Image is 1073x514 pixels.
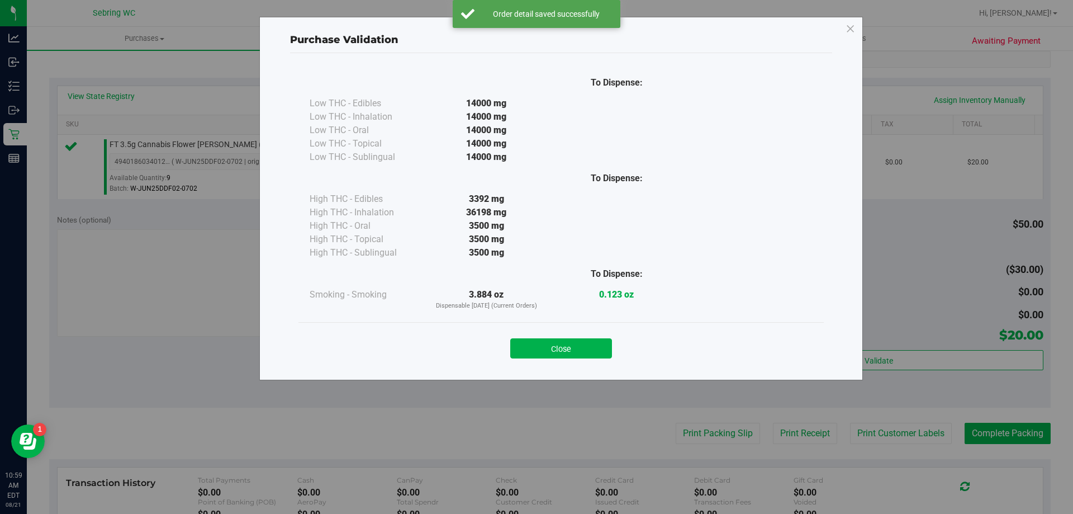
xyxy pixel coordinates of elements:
[421,246,552,260] div: 3500 mg
[11,425,45,458] iframe: Resource center
[421,97,552,110] div: 14000 mg
[421,233,552,246] div: 3500 mg
[310,110,421,124] div: Low THC - Inhalation
[421,206,552,219] div: 36198 mg
[310,233,421,246] div: High THC - Topical
[290,34,398,46] span: Purchase Validation
[310,288,421,301] div: Smoking - Smoking
[421,124,552,137] div: 14000 mg
[310,124,421,137] div: Low THC - Oral
[552,76,682,89] div: To Dispense:
[310,219,421,233] div: High THC - Oral
[310,97,421,110] div: Low THC - Edibles
[310,246,421,260] div: High THC - Sublingual
[310,137,421,150] div: Low THC - Topical
[310,206,421,219] div: High THC - Inhalation
[421,192,552,206] div: 3392 mg
[421,137,552,150] div: 14000 mg
[510,338,612,359] button: Close
[310,192,421,206] div: High THC - Edibles
[310,150,421,164] div: Low THC - Sublingual
[481,8,612,20] div: Order detail saved successfully
[421,110,552,124] div: 14000 mg
[552,267,682,281] div: To Dispense:
[421,288,552,311] div: 3.884 oz
[599,289,634,300] strong: 0.123 oz
[33,423,46,436] iframe: Resource center unread badge
[421,301,552,311] p: Dispensable [DATE] (Current Orders)
[552,172,682,185] div: To Dispense:
[421,150,552,164] div: 14000 mg
[421,219,552,233] div: 3500 mg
